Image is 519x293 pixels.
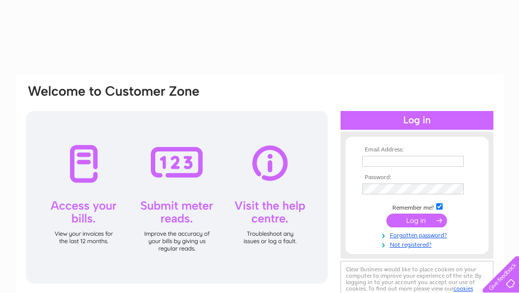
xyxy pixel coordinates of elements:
a: Forgotten password? [362,230,474,239]
th: Email Address: [360,146,474,153]
a: Not registered? [362,239,474,249]
td: Remember me? [360,202,474,212]
input: Submit [386,214,447,227]
th: Password: [360,174,474,181]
